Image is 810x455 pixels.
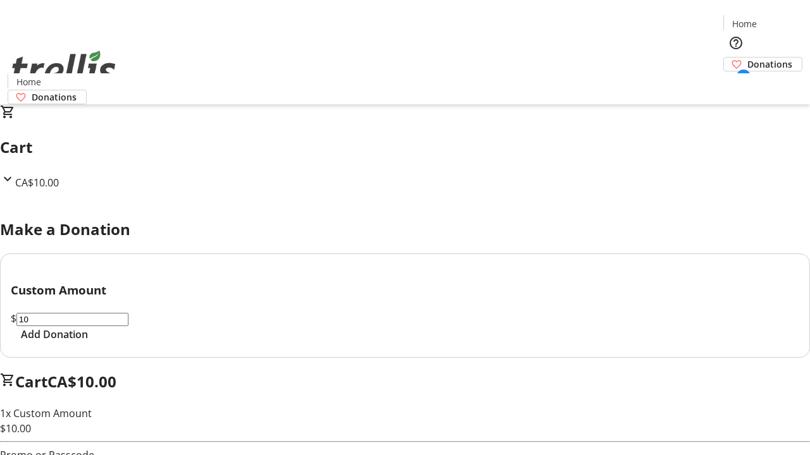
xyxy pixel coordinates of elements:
span: Donations [747,58,792,71]
a: Donations [8,90,87,104]
span: Donations [32,90,77,104]
span: Home [732,17,757,30]
a: Home [724,17,764,30]
span: CA$10.00 [47,371,116,392]
a: Home [8,75,49,88]
span: $ [11,312,16,325]
button: Help [723,30,749,56]
span: Add Donation [21,327,88,342]
button: Cart [723,71,749,97]
h3: Custom Amount [11,281,799,299]
span: Home [16,75,41,88]
a: Donations [723,57,802,71]
img: Orient E2E Organization FhsNP1R4s6's Logo [8,37,120,100]
input: Donation Amount [16,313,128,326]
button: Add Donation [11,327,98,342]
span: CA$10.00 [15,176,59,190]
